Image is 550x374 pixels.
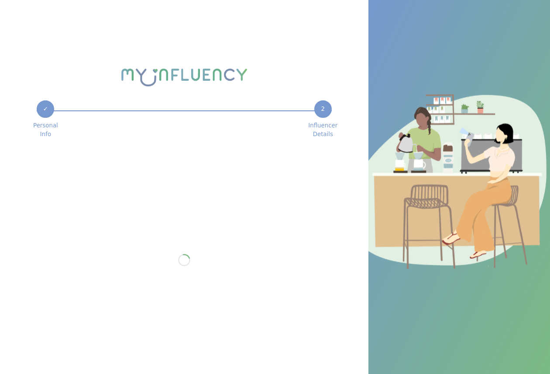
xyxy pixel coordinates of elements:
[121,69,247,86] img: My Influency
[33,121,58,139] span: Personal Info
[308,121,337,139] span: Influencer Details
[37,100,54,118] div: ✓
[314,100,332,118] div: 2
